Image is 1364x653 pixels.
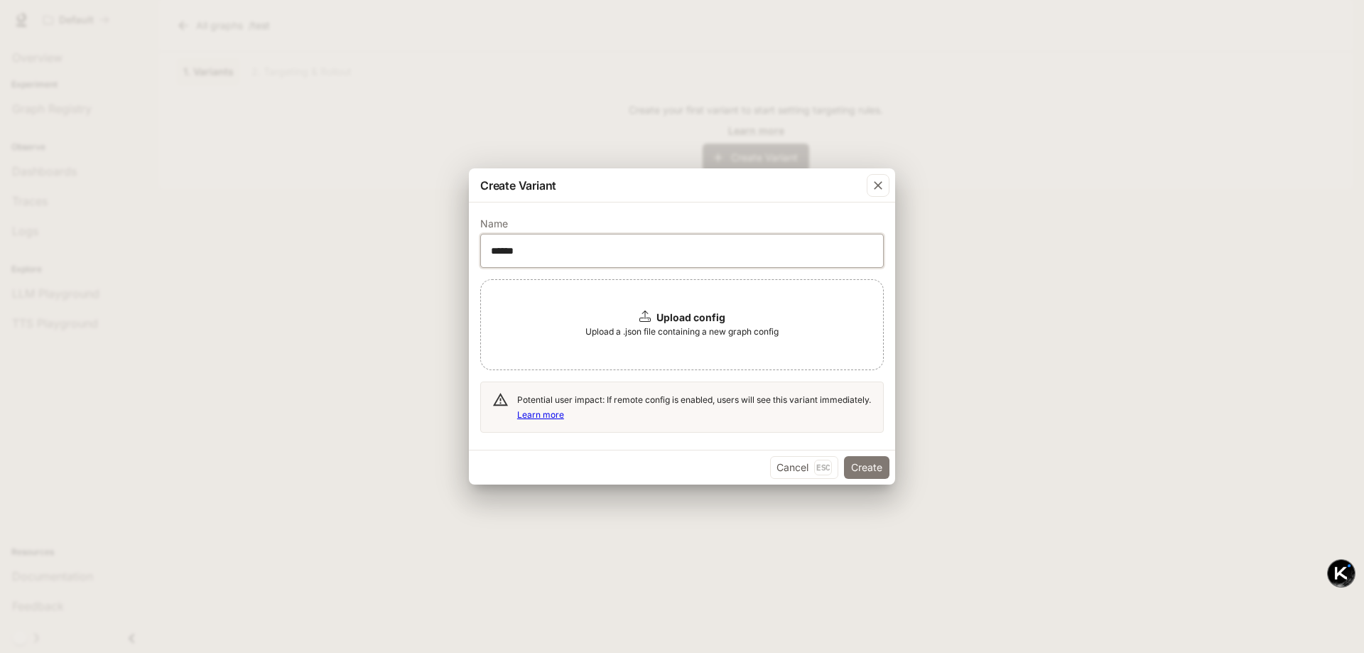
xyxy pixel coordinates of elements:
span: Potential user impact: If remote config is enabled, users will see this variant immediately. [517,394,871,420]
button: CancelEsc [770,456,838,479]
p: Name [480,219,508,229]
a: Learn more [517,409,564,420]
button: Create [844,456,889,479]
span: Upload a .json file containing a new graph config [585,325,779,339]
p: Esc [814,460,832,475]
b: Upload config [656,311,725,323]
p: Create Variant [480,177,556,194]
